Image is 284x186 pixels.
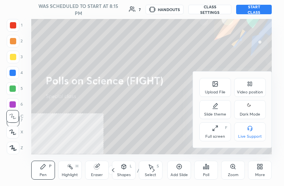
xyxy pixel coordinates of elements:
div: Full screen [205,135,225,139]
div: Dark Mode [240,112,260,116]
div: Upload File [205,90,225,94]
div: F [225,126,227,130]
div: Video position [237,90,263,94]
div: Live Support [238,135,262,139]
div: Slide theme [204,112,226,116]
